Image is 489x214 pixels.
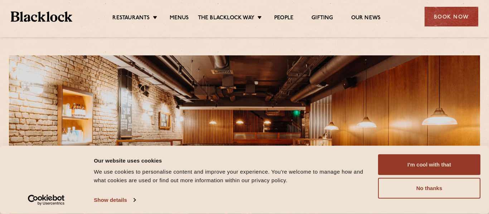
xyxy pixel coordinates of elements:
[351,15,381,23] a: Our News
[170,15,189,23] a: Menus
[378,178,480,199] button: No thanks
[94,195,135,205] a: Show details
[15,195,78,205] a: Usercentrics Cookiebot - opens in a new window
[274,15,294,23] a: People
[11,11,72,22] img: BL_Textured_Logo-footer-cropped.svg
[425,7,478,26] div: Book Now
[94,156,370,165] div: Our website uses cookies
[378,154,480,175] button: I'm cool with that
[112,15,150,23] a: Restaurants
[94,168,370,185] div: We use cookies to personalise content and improve your experience. You're welcome to manage how a...
[311,15,333,23] a: Gifting
[198,15,255,23] a: The Blacklock Way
